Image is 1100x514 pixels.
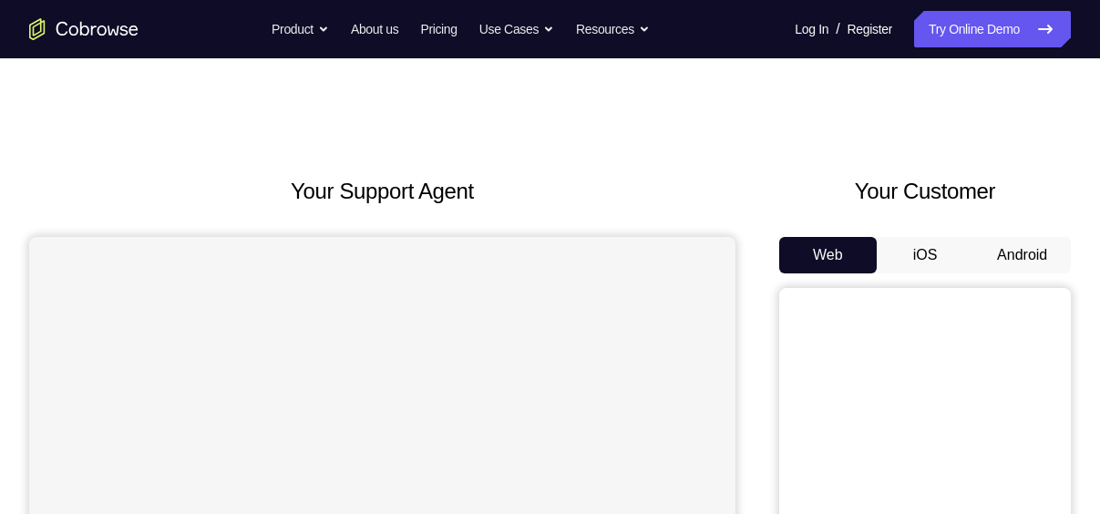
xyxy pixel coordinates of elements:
button: Android [973,237,1071,273]
button: Use Cases [479,11,554,47]
button: iOS [877,237,974,273]
button: Web [779,237,877,273]
a: Log In [795,11,828,47]
button: Resources [576,11,650,47]
h2: Your Support Agent [29,175,735,208]
a: Try Online Demo [914,11,1071,47]
h2: Your Customer [779,175,1071,208]
a: Pricing [420,11,457,47]
a: Go to the home page [29,18,139,40]
a: Register [848,11,892,47]
span: / [836,18,839,40]
button: Product [272,11,329,47]
a: About us [351,11,398,47]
